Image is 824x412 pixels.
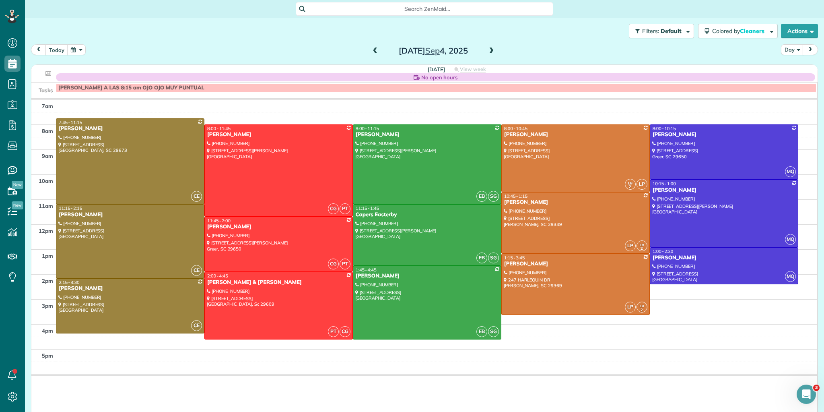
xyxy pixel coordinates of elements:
span: 4pm [42,327,53,334]
span: CE [191,320,202,331]
button: next [803,44,818,55]
span: 7:45 - 11:15 [59,120,82,125]
span: Filters: [642,27,659,35]
span: Colored by [712,27,767,35]
span: LP [637,179,647,190]
span: CG [328,203,339,214]
span: Default [661,27,682,35]
span: EB [476,191,487,202]
button: prev [31,44,46,55]
div: [PERSON_NAME] [58,125,202,132]
h2: [DATE] 4, 2025 [383,46,484,55]
span: 3pm [42,302,53,309]
div: [PERSON_NAME] [58,211,202,218]
span: 11:45 - 2:00 [207,218,231,224]
span: [PERSON_NAME] A LAS 8:15 am OJO OJO MUY PUNTUAL [58,85,204,91]
small: 2 [625,183,635,191]
button: Day [781,44,803,55]
span: 8:00 - 10:45 [504,126,527,131]
span: Sep [425,46,440,56]
span: 1pm [42,253,53,259]
span: Cleaners [740,27,766,35]
span: No open hours [421,73,457,81]
span: PT [340,203,350,214]
span: 11am [39,203,53,209]
div: [PERSON_NAME] [207,224,350,230]
span: SG [488,326,499,337]
span: 10:45 - 1:15 [504,193,527,199]
button: today [45,44,68,55]
span: 8am [42,128,53,134]
span: 2pm [42,277,53,284]
button: Actions [781,24,818,38]
a: Filters: Default [625,24,694,38]
span: LP [625,240,636,251]
span: LB [640,242,644,247]
div: [PERSON_NAME] [58,285,202,292]
div: [PERSON_NAME] [504,261,647,267]
span: 5pm [42,352,53,359]
div: [PERSON_NAME] [504,131,647,138]
div: [PERSON_NAME] [207,131,350,138]
span: LP [625,302,636,313]
span: 8:00 - 11:45 [207,126,231,131]
span: SG [488,253,499,263]
span: 11:15 - 2:15 [59,205,82,211]
span: 10am [39,178,53,184]
span: 11:15 - 1:45 [356,205,379,211]
div: [PERSON_NAME] [652,187,796,194]
span: 8:00 - 11:15 [356,126,379,131]
span: MQ [785,234,796,245]
span: New [12,201,23,209]
span: 9am [42,153,53,159]
div: [PERSON_NAME] [652,131,796,138]
span: 1:45 - 4:45 [356,267,377,273]
small: 2 [637,245,647,253]
div: [PERSON_NAME] & [PERSON_NAME] [207,279,350,286]
span: EB [476,326,487,337]
small: 2 [637,306,647,314]
span: CG [340,326,350,337]
span: New [12,181,23,189]
span: EB [476,253,487,263]
span: CG [328,259,339,269]
div: Capers Easterby [355,211,499,218]
span: 10:15 - 1:00 [653,181,676,186]
div: [PERSON_NAME] [652,255,796,261]
span: SG [488,191,499,202]
span: LB [640,304,644,308]
span: CE [191,265,202,276]
span: 8:00 - 10:15 [653,126,676,131]
span: 3 [813,385,820,391]
span: 1:00 - 2:30 [653,248,674,254]
span: PT [328,326,339,337]
div: [PERSON_NAME] [355,131,499,138]
span: 2:00 - 4:45 [207,273,228,279]
span: [DATE] [428,66,445,72]
span: View week [460,66,486,72]
span: 12pm [39,228,53,234]
span: MQ [785,271,796,282]
span: PT [340,259,350,269]
span: 2:15 - 4:30 [59,279,80,285]
span: 7am [42,103,53,109]
span: MQ [785,166,796,177]
span: LB [628,181,632,185]
span: 1:15 - 3:45 [504,255,525,261]
button: Filters: Default [629,24,694,38]
div: [PERSON_NAME] [355,273,499,279]
span: CE [191,191,202,202]
button: Colored byCleaners [698,24,778,38]
iframe: Intercom live chat [797,385,816,404]
div: [PERSON_NAME] [504,199,647,206]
